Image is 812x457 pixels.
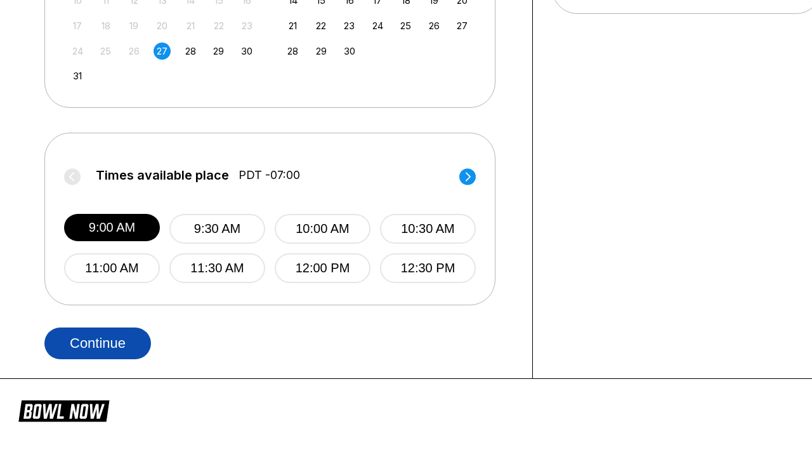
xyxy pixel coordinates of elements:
[369,17,386,34] div: Choose Wednesday, September 24th, 2025
[169,253,265,283] button: 11:30 AM
[44,328,151,359] button: Continue
[64,253,160,283] button: 11:00 AM
[126,17,143,34] div: Not available Tuesday, August 19th, 2025
[313,17,330,34] div: Choose Monday, September 22nd, 2025
[96,168,229,182] span: Times available place
[126,43,143,60] div: Not available Tuesday, August 26th, 2025
[69,17,86,34] div: Not available Sunday, August 17th, 2025
[380,253,476,283] button: 12:30 PM
[210,43,227,60] div: Choose Friday, August 29th, 2025
[454,17,471,34] div: Choose Saturday, September 27th, 2025
[239,17,256,34] div: Not available Saturday, August 23rd, 2025
[154,43,171,60] div: Choose Wednesday, August 27th, 2025
[380,214,476,244] button: 10:30 AM
[341,43,358,60] div: Choose Tuesday, September 30th, 2025
[341,17,358,34] div: Choose Tuesday, September 23rd, 2025
[239,43,256,60] div: Choose Saturday, August 30th, 2025
[210,17,227,34] div: Not available Friday, August 22nd, 2025
[182,43,199,60] div: Choose Thursday, August 28th, 2025
[239,168,300,182] span: PDT -07:00
[313,43,330,60] div: Choose Monday, September 29th, 2025
[397,17,414,34] div: Choose Thursday, September 25th, 2025
[182,17,199,34] div: Not available Thursday, August 21st, 2025
[97,17,114,34] div: Not available Monday, August 18th, 2025
[275,253,370,283] button: 12:00 PM
[426,17,443,34] div: Choose Friday, September 26th, 2025
[64,214,160,241] button: 9:00 AM
[275,214,370,244] button: 10:00 AM
[284,43,301,60] div: Choose Sunday, September 28th, 2025
[69,43,86,60] div: Not available Sunday, August 24th, 2025
[69,67,86,84] div: Choose Sunday, August 31st, 2025
[154,17,171,34] div: Not available Wednesday, August 20th, 2025
[169,214,265,244] button: 9:30 AM
[284,17,301,34] div: Choose Sunday, September 21st, 2025
[97,43,114,60] div: Not available Monday, August 25th, 2025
